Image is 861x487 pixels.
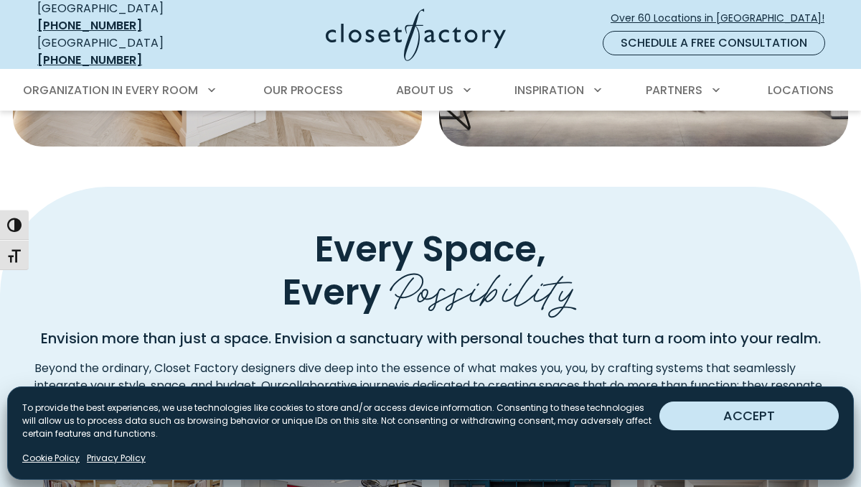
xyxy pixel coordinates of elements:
[37,34,213,69] div: [GEOGRAPHIC_DATA]
[34,360,827,412] p: Beyond the ordinary, Closet Factory designers dive deep into the essence of what makes you, you, ...
[603,31,825,55] a: Schedule a Free Consultation
[611,11,836,26] span: Over 60 Locations in [GEOGRAPHIC_DATA]!
[646,82,702,98] span: Partners
[87,452,146,465] a: Privacy Policy
[390,252,579,319] span: Possibility
[22,402,659,440] p: To provide the best experiences, we use technologies like cookies to store and/or access device i...
[610,6,837,31] a: Over 60 Locations in [GEOGRAPHIC_DATA]!
[41,328,821,348] strong: Envision more than just a space. Envision a sanctuary with personal touches that turn a room into...
[23,82,198,98] span: Organization in Every Room
[263,82,343,98] span: Our Process
[514,82,584,98] span: Inspiration
[283,266,381,317] span: Every
[37,17,142,34] a: [PHONE_NUMBER]
[13,70,848,111] nav: Primary Menu
[768,82,834,98] span: Locations
[659,402,839,430] button: ACCEPT
[282,377,402,394] a: collaborative journey
[37,52,142,68] a: [PHONE_NUMBER]
[22,452,80,465] a: Cookie Policy
[315,223,546,274] span: Every Space,
[396,82,453,98] span: About Us
[326,9,506,61] img: Closet Factory Logo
